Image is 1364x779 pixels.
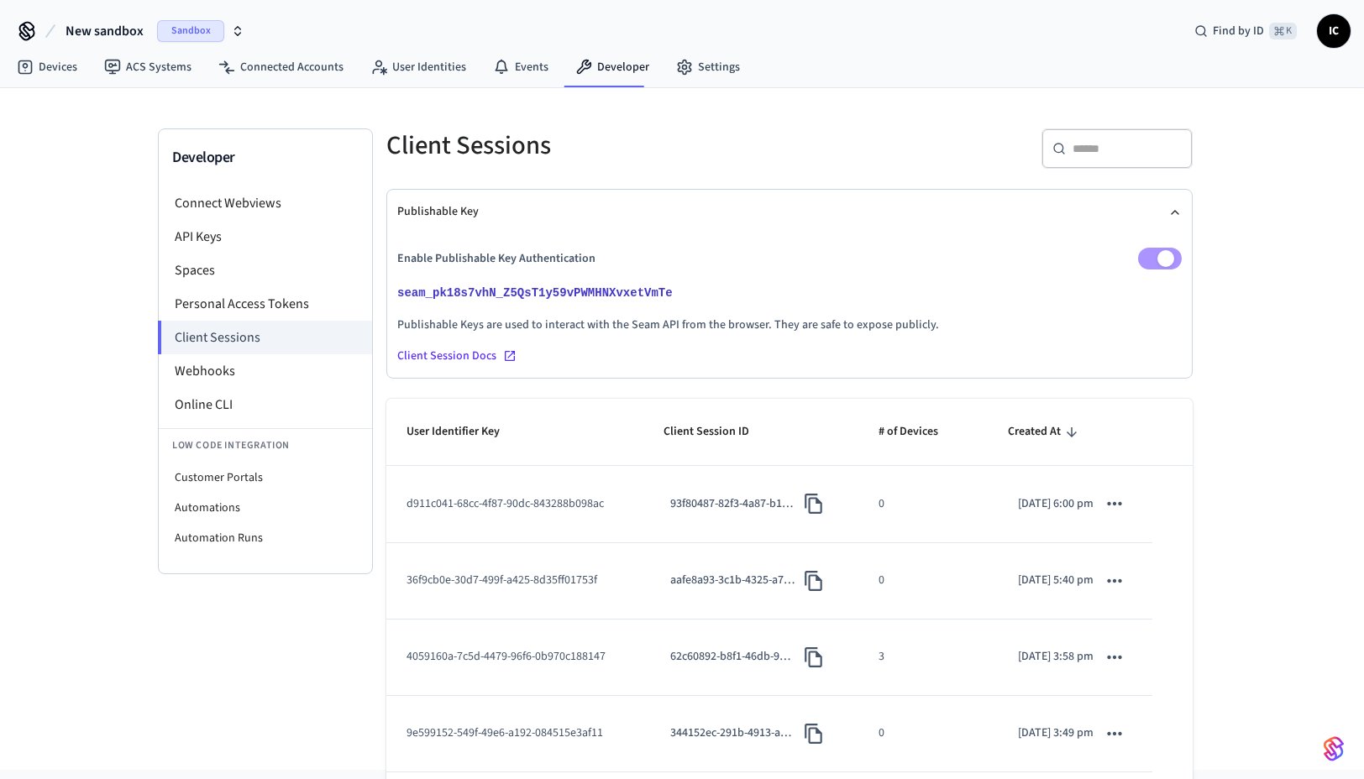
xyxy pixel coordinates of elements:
[66,21,144,41] span: New sandbox
[386,466,643,542] td: d911c041-68cc-4f87-90dc-843288b098ac
[1018,724,1094,742] p: [DATE] 3:49 pm
[158,321,372,354] li: Client Sessions
[357,52,480,82] a: User Identities
[1213,23,1264,39] span: Find by ID
[1008,419,1083,445] span: Created At
[858,543,988,620] td: 0
[796,486,832,521] button: Copy Client Session ID
[796,563,832,599] button: Copy Client Session ID
[159,493,372,523] li: Automations
[879,419,960,445] span: # of Devices
[670,572,796,589] p: aafe8a93-3c1b-4325-a749-2c43458d3d03
[407,419,522,445] span: User Identifier Key
[1269,23,1297,39] span: ⌘ K
[670,495,796,513] p: 93f80487-82f3-4a87-b1eb-620063a85a7c
[796,716,832,751] button: Copy Client Session ID
[386,128,779,163] h5: Client Sessions
[157,20,224,42] span: Sandbox
[397,348,1182,364] a: Client Session Docs
[858,620,988,696] td: 3
[1317,14,1351,48] button: IC
[394,283,690,303] button: seam_pk18s7vhN_Z5QsT1y59vPWMHNXvxetVmTe
[159,254,372,287] li: Spaces
[663,52,753,82] a: Settings
[670,648,796,666] p: 62c60892-b8f1-46db-9b50-0d7cc123d04a
[397,250,595,268] p: Enable Publishable Key Authentication
[159,354,372,388] li: Webhooks
[159,523,372,553] li: Automation Runs
[1018,495,1094,513] p: [DATE] 6:00 pm
[386,620,643,696] td: 4059160a-7c5d-4479-96f6-0b970c188147
[858,696,988,772] td: 0
[397,316,1182,334] p: Publishable Keys are used to interact with the Seam API from the browser. They are safe to expose...
[159,388,372,421] li: Online CLI
[91,52,205,82] a: ACS Systems
[386,696,643,772] td: 9e599152-549f-49e6-a192-084515e3af11
[172,146,359,170] h3: Developer
[562,52,663,82] a: Developer
[1324,735,1344,762] img: SeamLogoGradient.69752ec5.svg
[397,234,1182,378] div: Publishable Key
[480,52,562,82] a: Events
[858,466,988,542] td: 0
[1319,16,1349,46] span: IC
[664,419,771,445] span: Client Session ID
[1181,16,1310,46] div: Find by ID⌘ K
[159,220,372,254] li: API Keys
[159,428,372,463] li: Low Code Integration
[670,724,796,742] p: 344152ec-291b-4913-a93f-b4fe38a104b0
[796,640,832,675] button: Copy Client Session ID
[159,287,372,321] li: Personal Access Tokens
[1018,648,1094,666] p: [DATE] 3:58 pm
[397,190,1182,234] button: Publishable Key
[3,52,91,82] a: Devices
[1018,572,1094,589] p: [DATE] 5:40 pm
[386,543,643,620] td: 36f9cb0e-30d7-499f-a425-8d35ff01753f
[159,463,372,493] li: Customer Portals
[205,52,357,82] a: Connected Accounts
[159,186,372,220] li: Connect Webviews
